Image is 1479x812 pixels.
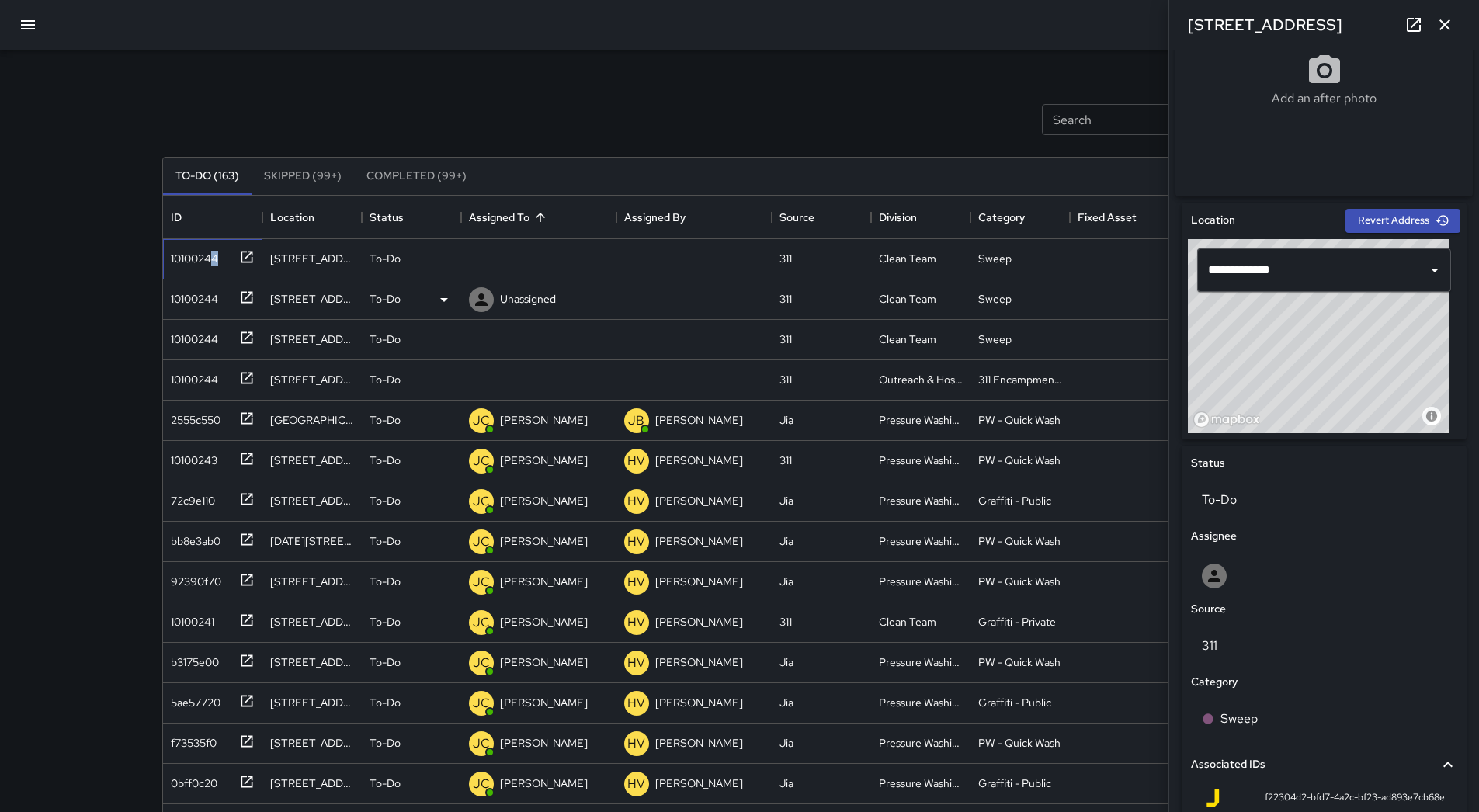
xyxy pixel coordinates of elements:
div: 1232 Market Street [270,412,354,428]
p: [PERSON_NAME] [655,776,743,791]
p: JC [473,573,490,592]
div: Jia [779,493,793,508]
div: Pressure Washing [879,695,963,710]
div: Pressure Washing [879,412,963,428]
div: Clean Team [879,291,936,307]
div: 10100241 [165,608,214,630]
div: Assigned By [624,196,686,239]
div: Pressure Washing [879,735,963,751]
div: 311 [779,291,792,307]
div: 10100244 [165,366,218,387]
p: To-Do [370,372,401,387]
p: To-Do [370,614,401,630]
div: 36 7th Street [270,331,354,347]
div: 311 [779,331,792,347]
p: To-Do [370,412,401,428]
div: Fixed Asset [1070,196,1169,239]
div: 311 [779,372,792,387]
div: 970 Folsom Street [270,574,354,589]
div: Clean Team [879,251,936,266]
div: Pressure Washing [879,574,963,589]
div: PW - Quick Wash [978,735,1061,751]
p: To-Do [370,776,401,791]
div: Source [779,196,814,239]
p: To-Do [370,654,401,670]
p: To-Do [370,291,401,307]
div: 98 7th Street [270,291,354,307]
div: Pressure Washing [879,453,963,468]
p: [PERSON_NAME] [500,453,588,468]
div: PW - Quick Wash [978,533,1061,549]
p: HV [627,452,645,470]
p: JC [473,654,490,672]
div: PW - Quick Wash [978,453,1061,468]
p: To-Do [370,453,401,468]
div: Sweep [978,291,1012,307]
p: JC [473,533,490,551]
p: [PERSON_NAME] [655,493,743,508]
p: [PERSON_NAME] [655,533,743,549]
div: Jia [779,735,793,751]
div: 98 7th Street [270,251,354,266]
div: 563 Minna Street [270,614,354,630]
p: HV [627,573,645,592]
p: [PERSON_NAME] [500,614,588,630]
p: To-Do [370,493,401,508]
p: HV [627,775,645,793]
p: HV [627,613,645,632]
div: Outreach & Hospitality [879,372,963,387]
div: 102 6th Street [270,453,354,468]
div: Sweep [978,331,1012,347]
p: JC [473,734,490,753]
div: 5ae57720 [165,689,220,710]
div: 514 Minna Street [270,735,354,751]
div: Pressure Washing [879,654,963,670]
div: Graffiti - Public [978,695,1051,710]
div: 72c9e110 [165,487,215,508]
p: [PERSON_NAME] [500,574,588,589]
div: Jia [779,776,793,791]
div: Jia [779,695,793,710]
div: Assigned By [616,196,772,239]
p: JC [473,694,490,713]
p: [PERSON_NAME] [655,614,743,630]
div: 311 Encampments [978,372,1062,387]
div: PW - Quick Wash [978,412,1061,428]
div: Source [772,196,871,239]
p: Unassigned [500,291,556,307]
p: To-Do [370,251,401,266]
p: To-Do [370,574,401,589]
p: To-Do [370,695,401,710]
div: Clean Team [879,331,936,347]
div: 460 Natoma Street [270,493,354,508]
p: [PERSON_NAME] [655,453,743,468]
div: 311 [779,453,792,468]
p: [PERSON_NAME] [500,735,588,751]
div: 1200-1208 Market Street [270,533,354,549]
div: Status [362,196,461,239]
div: Location [262,196,362,239]
div: Clean Team [879,614,936,630]
div: Pressure Washing [879,533,963,549]
div: Category [978,196,1025,239]
p: [PERSON_NAME] [655,412,743,428]
p: HV [627,492,645,511]
div: Division [879,196,917,239]
p: [PERSON_NAME] [655,654,743,670]
p: [PERSON_NAME] [500,533,588,549]
div: Division [871,196,970,239]
div: Jia [779,412,793,428]
p: JC [473,492,490,511]
div: Assigned To [461,196,616,239]
p: [PERSON_NAME] [655,574,743,589]
p: JB [628,411,644,430]
p: JC [473,452,490,470]
p: [PERSON_NAME] [655,695,743,710]
p: HV [627,654,645,672]
p: JC [473,411,490,430]
div: Category [970,196,1070,239]
div: 311 [779,614,792,630]
p: To-Do [370,331,401,347]
div: 12 6th Street [270,776,354,791]
p: To-Do [370,533,401,549]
